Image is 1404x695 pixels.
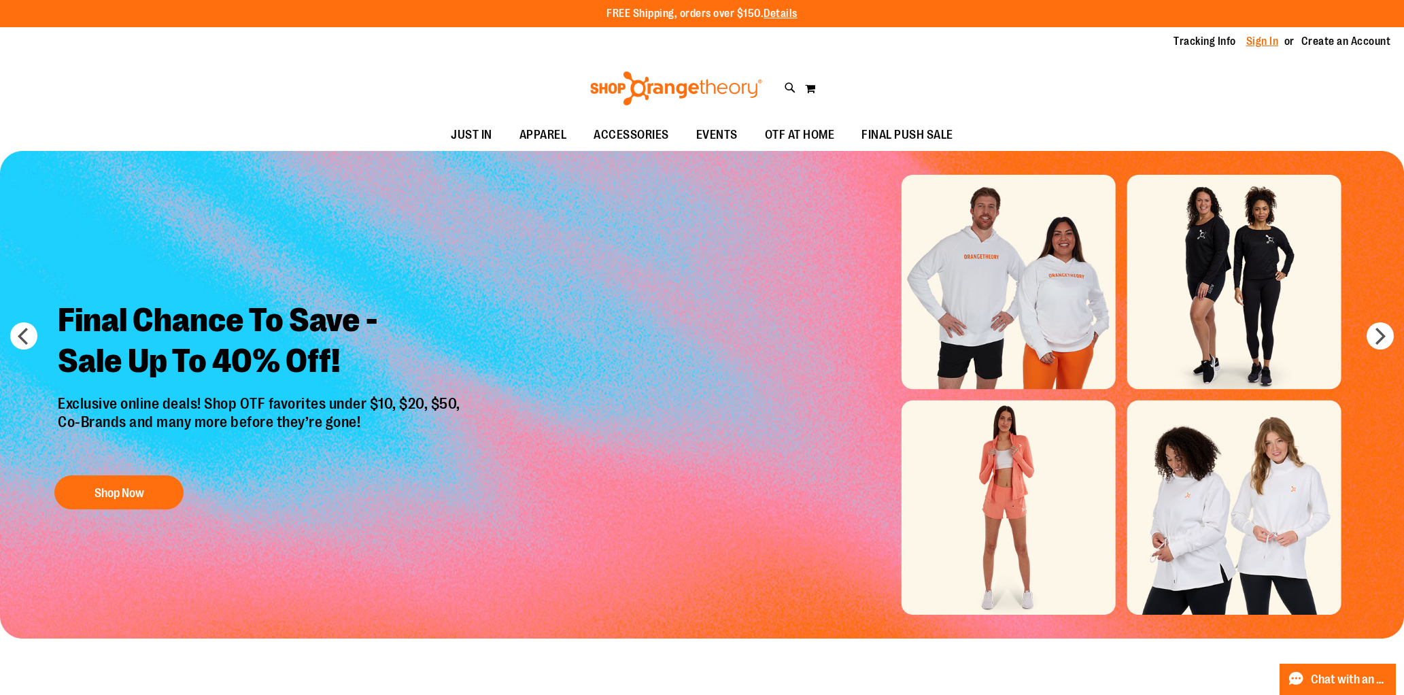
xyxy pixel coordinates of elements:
span: Chat with an Expert [1311,673,1388,686]
a: Final Chance To Save -Sale Up To 40% Off! Exclusive online deals! Shop OTF favorites under $10, $... [48,290,474,516]
button: prev [10,322,37,350]
span: FINAL PUSH SALE [861,120,953,150]
button: next [1367,322,1394,350]
button: Chat with an Expert [1280,664,1397,695]
p: Exclusive online deals! Shop OTF favorites under $10, $20, $50, Co-Brands and many more before th... [48,395,474,462]
span: APPAREL [519,120,567,150]
a: Sign In [1246,34,1279,49]
button: Shop Now [54,475,184,509]
h2: Final Chance To Save - Sale Up To 40% Off! [48,290,474,395]
span: OTF AT HOME [765,120,835,150]
span: EVENTS [696,120,738,150]
a: Create an Account [1301,34,1391,49]
p: FREE Shipping, orders over $150. [606,6,798,22]
span: JUST IN [451,120,492,150]
span: ACCESSORIES [594,120,669,150]
a: Details [764,7,798,20]
img: Shop Orangetheory [588,71,764,105]
a: Tracking Info [1174,34,1236,49]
